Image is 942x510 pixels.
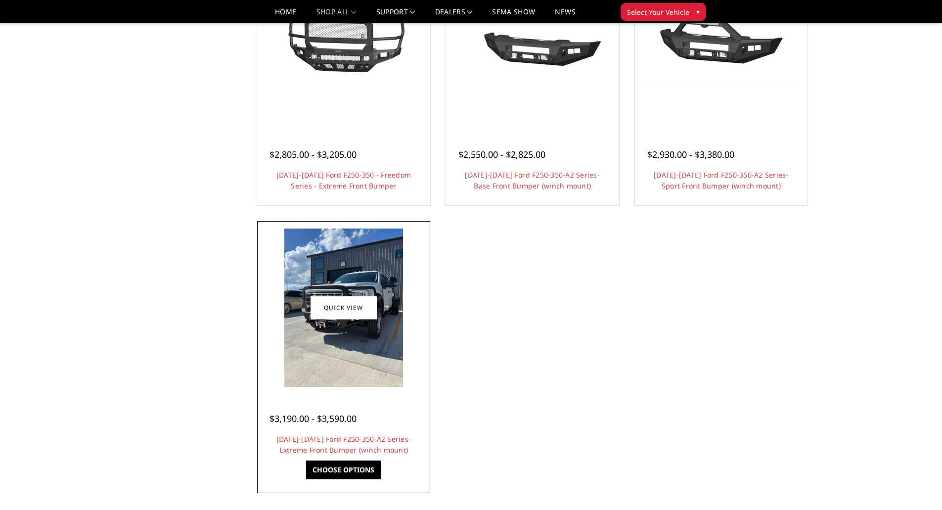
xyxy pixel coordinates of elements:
a: [DATE]-[DATE] Ford F250-350-A2 Series-Sport Front Bumper (winch mount) [654,170,789,190]
span: $3,190.00 - $3,590.00 [269,413,357,424]
span: ▾ [696,6,700,17]
a: 2023-2025 Ford F250-350-A2 Series-Extreme Front Bumper (winch mount) 2023-2025 Ford F250-350-A2 S... [260,224,428,392]
span: Select Your Vehicle [627,7,689,17]
img: 2023-2025 Ford F250-350-A2 Series-Extreme Front Bumper (winch mount) [284,229,403,387]
a: [DATE]-[DATE] Ford F250-350-A2 Series-Extreme Front Bumper (winch mount) [276,434,411,455]
button: Select Your Vehicle [621,3,706,21]
a: Dealers [435,8,473,23]
span: $2,550.00 - $2,825.00 [458,148,545,160]
a: shop all [316,8,357,23]
a: Quick view [311,296,377,320]
span: $2,805.00 - $3,205.00 [269,148,357,160]
a: News [555,8,575,23]
span: $2,930.00 - $3,380.00 [647,148,734,160]
a: Support [376,8,415,23]
a: SEMA Show [492,8,535,23]
a: [DATE]-[DATE] Ford F250-350-A2 Series-Base Front Bumper (winch mount) [465,170,600,190]
a: [DATE]-[DATE] Ford F250-350 - Freedom Series - Extreme Front Bumper [276,170,411,190]
a: Choose Options [306,461,381,479]
a: Home [275,8,296,23]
